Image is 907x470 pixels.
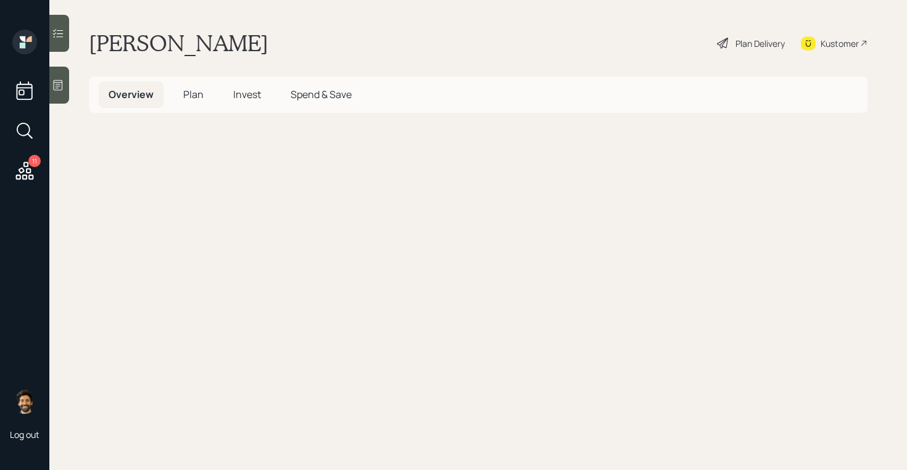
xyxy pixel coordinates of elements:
[821,37,859,50] div: Kustomer
[735,37,785,50] div: Plan Delivery
[183,88,204,101] span: Plan
[233,88,261,101] span: Invest
[291,88,352,101] span: Spend & Save
[12,389,37,414] img: eric-schwartz-headshot.png
[109,88,154,101] span: Overview
[89,30,268,57] h1: [PERSON_NAME]
[10,429,39,440] div: Log out
[28,155,41,167] div: 11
